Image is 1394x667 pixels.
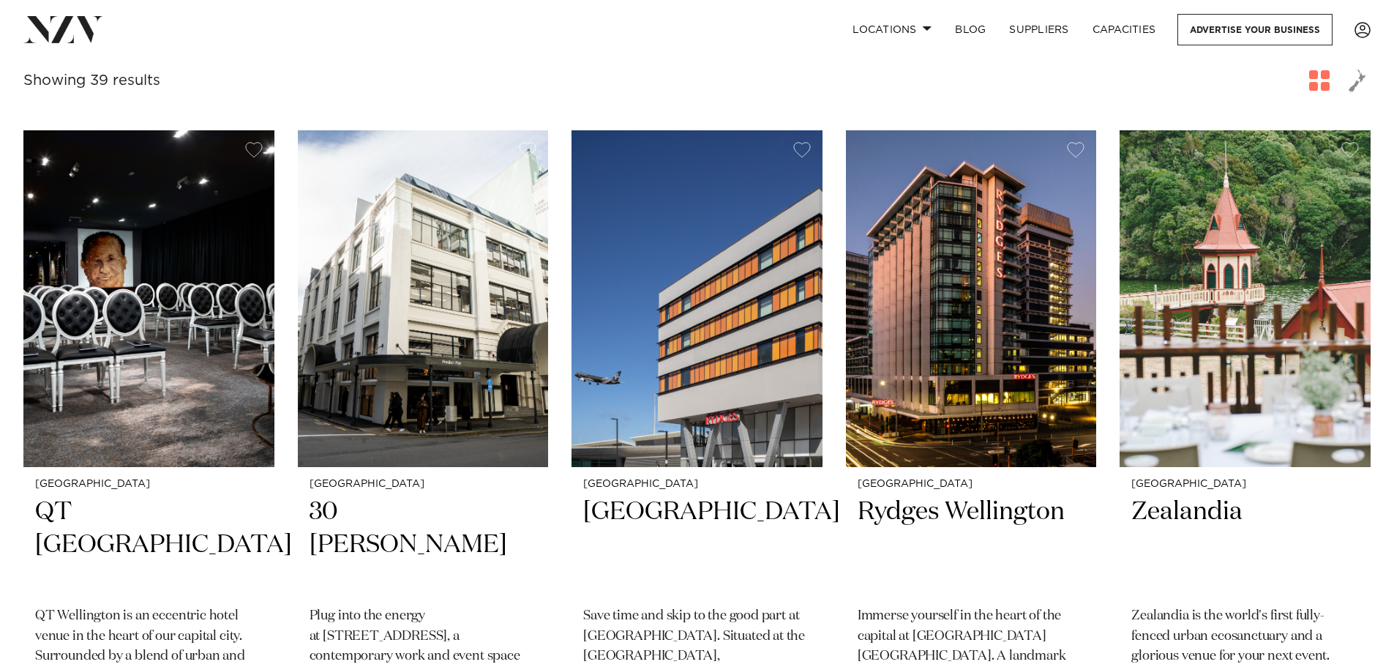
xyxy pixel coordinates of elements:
[35,496,263,595] h2: QT [GEOGRAPHIC_DATA]
[23,16,103,42] img: nzv-logo.png
[841,14,943,45] a: Locations
[1081,14,1168,45] a: Capacities
[1120,130,1371,467] img: Rātā Cafe at Zealandia
[35,479,263,490] small: [GEOGRAPHIC_DATA]
[1177,14,1333,45] a: Advertise your business
[943,14,997,45] a: BLOG
[1131,496,1359,595] h2: Zealandia
[1131,479,1359,490] small: [GEOGRAPHIC_DATA]
[583,496,811,595] h2: [GEOGRAPHIC_DATA]
[858,479,1085,490] small: [GEOGRAPHIC_DATA]
[23,70,160,92] div: Showing 39 results
[858,496,1085,595] h2: Rydges Wellington
[583,479,811,490] small: [GEOGRAPHIC_DATA]
[310,479,537,490] small: [GEOGRAPHIC_DATA]
[310,496,537,595] h2: 30 [PERSON_NAME]
[997,14,1080,45] a: SUPPLIERS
